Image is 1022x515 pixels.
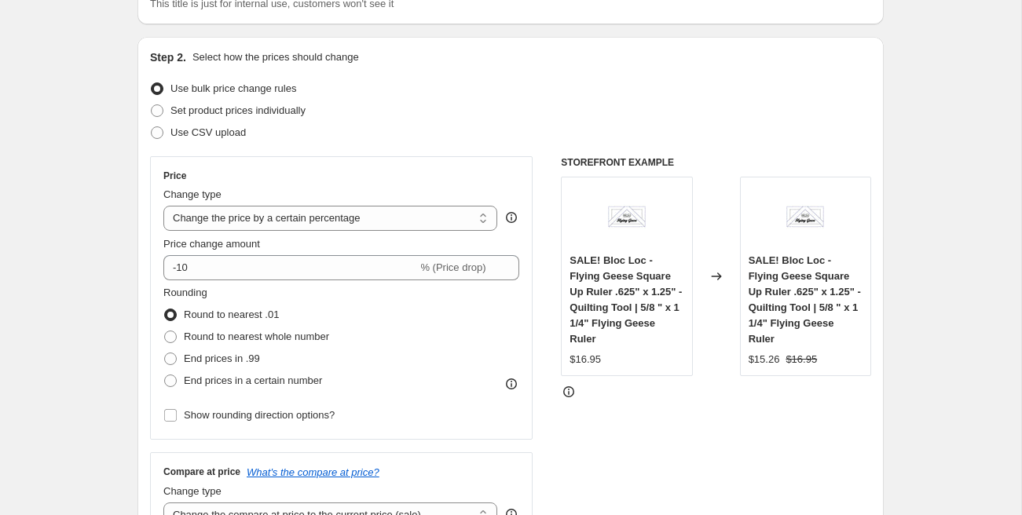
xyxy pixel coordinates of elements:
[170,82,296,94] span: Use bulk price change rules
[786,352,817,367] strike: $16.95
[561,156,871,169] h6: STOREFRONT EXAMPLE
[774,185,837,248] img: cc22c75a2bad9325af42869fa9eef9fe_80x.jpg
[163,188,222,200] span: Change type
[170,104,306,116] span: Set product prices individually
[150,49,186,65] h2: Step 2.
[420,261,485,273] span: % (Price drop)
[184,409,335,421] span: Show rounding direction options?
[184,374,322,386] span: End prices in a certain number
[184,352,260,364] span: End prices in .99
[184,309,279,320] span: Round to nearest .01
[170,126,246,138] span: Use CSV upload
[163,255,417,280] input: -15
[570,254,682,345] span: SALE! Bloc Loc - Flying Geese Square Up Ruler .625" x 1.25" - Quilting Tool | 5/8 " x 1 1/4" Flyi...
[749,352,780,367] div: $15.26
[504,210,519,225] div: help
[570,352,601,367] div: $16.95
[163,287,207,298] span: Rounding
[163,485,222,497] span: Change type
[163,170,186,182] h3: Price
[192,49,359,65] p: Select how the prices should change
[184,331,329,342] span: Round to nearest whole number
[163,466,240,478] h3: Compare at price
[163,238,260,250] span: Price change amount
[749,254,861,345] span: SALE! Bloc Loc - Flying Geese Square Up Ruler .625" x 1.25" - Quilting Tool | 5/8 " x 1 1/4" Flyi...
[247,466,379,478] button: What's the compare at price?
[595,185,658,248] img: cc22c75a2bad9325af42869fa9eef9fe_80x.jpg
